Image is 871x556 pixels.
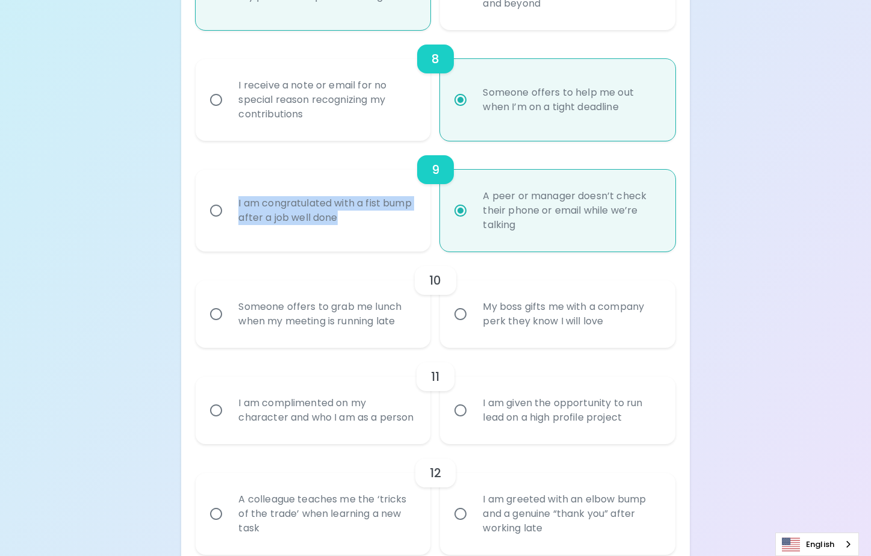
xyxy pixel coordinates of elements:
[473,478,668,550] div: I am greeted with an elbow bump and a genuine “thank you” after working late
[473,175,668,247] div: A peer or manager doesn’t check their phone or email while we’re talking
[229,478,424,550] div: A colleague teaches me the ‘tricks of the trade’ when learning a new task
[432,160,439,179] h6: 9
[229,381,424,439] div: I am complimented on my character and who I am as a person
[473,381,668,439] div: I am given the opportunity to run lead on a high profile project
[776,533,858,555] a: English
[429,271,441,290] h6: 10
[431,367,439,386] h6: 11
[775,533,859,556] aside: Language selected: English
[775,533,859,556] div: Language
[430,463,441,483] h6: 12
[229,285,424,343] div: Someone offers to grab me lunch when my meeting is running late
[196,30,675,141] div: choice-group-check
[196,348,675,444] div: choice-group-check
[473,285,668,343] div: My boss gifts me with a company perk they know I will love
[432,49,439,69] h6: 8
[196,252,675,348] div: choice-group-check
[229,182,424,239] div: I am congratulated with a fist bump after a job well done
[229,64,424,136] div: I receive a note or email for no special reason recognizing my contributions
[473,71,668,129] div: Someone offers to help me out when I’m on a tight deadline
[196,141,675,252] div: choice-group-check
[196,444,675,555] div: choice-group-check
